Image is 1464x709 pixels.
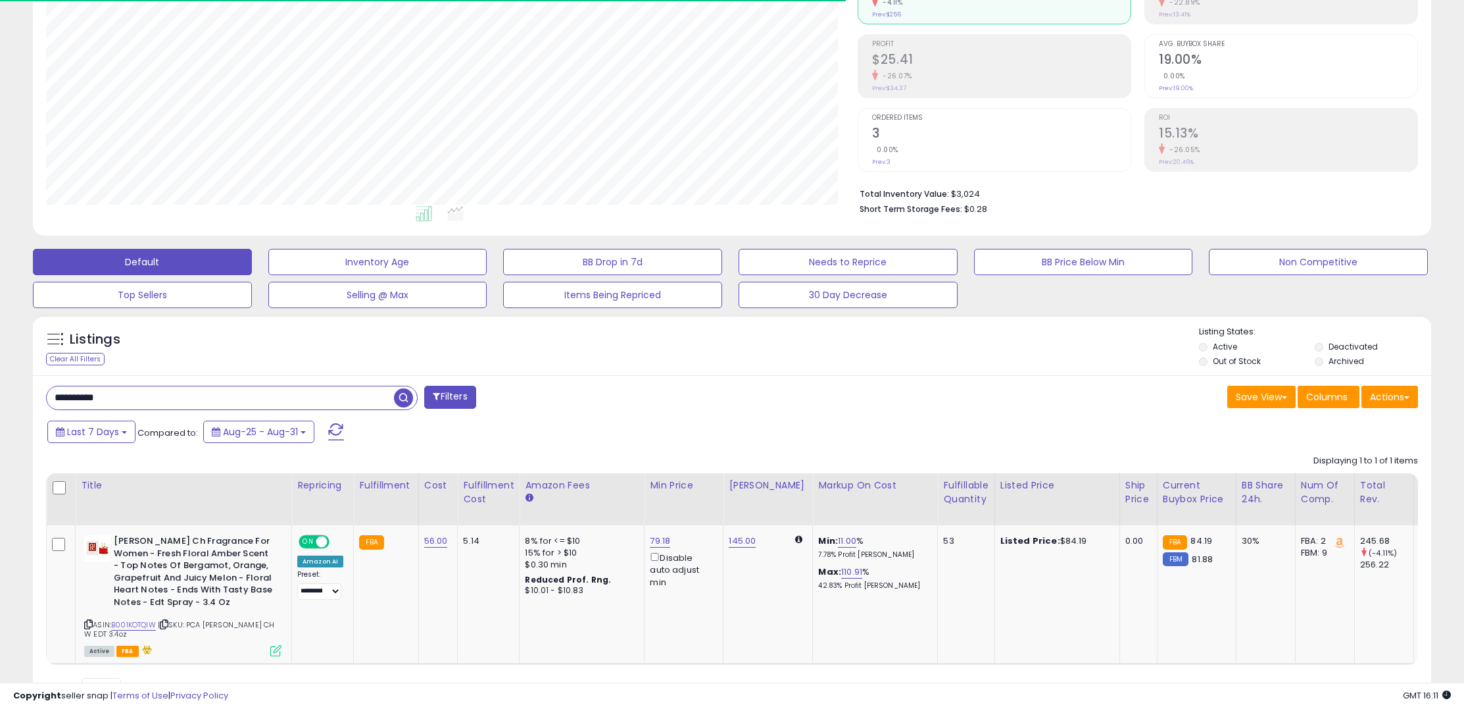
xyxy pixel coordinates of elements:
[111,619,156,631] a: B001KOTQIW
[13,689,61,702] strong: Copyright
[1163,479,1231,506] div: Current Buybox Price
[1125,479,1152,506] div: Ship Price
[860,203,962,215] b: Short Term Storage Fees:
[872,145,898,155] small: 0.00%
[297,479,348,492] div: Repricing
[1301,547,1344,559] div: FBM: 9
[818,565,841,578] b: Max:
[525,547,634,559] div: 15% for > $10
[525,559,634,571] div: $0.30 min
[1361,386,1418,408] button: Actions
[525,492,533,504] small: Amazon Fees.
[67,425,119,438] span: Last 7 Days
[1213,341,1237,352] label: Active
[46,353,105,365] div: Clear All Filters
[116,646,139,657] span: FBA
[878,71,912,81] small: -26.07%
[818,581,927,591] p: 42.83% Profit [PERSON_NAME]
[112,689,168,702] a: Terms of Use
[1313,455,1418,467] div: Displaying 1 to 1 of 1 items
[1360,535,1413,547] div: 245.68
[841,565,862,579] a: 110.91
[838,535,856,548] a: 11.00
[1199,326,1432,338] p: Listing States:
[818,479,932,492] div: Markup on Cost
[84,535,110,562] img: 41-wYOU6oRL._SL40_.jpg
[818,566,927,591] div: %
[463,479,514,506] div: Fulfillment Cost
[33,249,252,275] button: Default
[1242,479,1290,506] div: BB Share 24h.
[1159,52,1417,70] h2: 19.00%
[974,249,1193,275] button: BB Price Below Min
[297,556,343,567] div: Amazon AI
[84,535,281,655] div: ASIN:
[47,421,135,443] button: Last 7 Days
[1159,84,1193,92] small: Prev: 19.00%
[463,535,509,547] div: 5.14
[525,479,639,492] div: Amazon Fees
[137,427,198,439] span: Compared to:
[818,550,927,560] p: 7.78% Profit [PERSON_NAME]
[860,188,949,199] b: Total Inventory Value:
[359,535,383,550] small: FBA
[1125,535,1147,547] div: 0.00
[13,690,228,702] div: seller snap | |
[1000,479,1114,492] div: Listed Price
[650,535,670,548] a: 79.18
[943,479,988,506] div: Fulfillable Quantity
[1159,115,1417,122] span: ROI
[300,537,316,548] span: ON
[1209,249,1428,275] button: Non Competitive
[503,249,722,275] button: BB Drop in 7d
[268,249,487,275] button: Inventory Age
[872,11,901,18] small: Prev: $256
[1159,41,1417,48] span: Avg. Buybox Share
[424,386,476,409] button: Filters
[1000,535,1110,547] div: $84.19
[1159,11,1190,18] small: Prev: 13.41%
[650,479,718,492] div: Min Price
[739,249,958,275] button: Needs to Reprice
[525,574,611,585] b: Reduced Prof. Rng.
[1301,535,1344,547] div: FBA: 2
[1369,548,1397,558] small: (-4.11%)
[1403,689,1451,702] span: 2025-09-9 16:11 GMT
[818,535,927,560] div: %
[268,282,487,308] button: Selling @ Max
[872,52,1131,70] h2: $25.41
[84,619,275,639] span: | SKU: PCA [PERSON_NAME] CH W EDT 3.4oz
[1190,535,1212,547] span: 84.19
[33,282,252,308] button: Top Sellers
[223,425,298,438] span: Aug-25 - Aug-31
[1329,355,1364,367] label: Archived
[872,115,1131,122] span: Ordered Items
[84,646,114,657] span: All listings currently available for purchase on Amazon
[114,535,274,612] b: [PERSON_NAME] Ch Fragrance For Women - Fresh Floral Amber Scent - Top Notes Of Bergamot, Orange, ...
[650,550,713,589] div: Disable auto adjust min
[203,421,314,443] button: Aug-25 - Aug-31
[1163,552,1188,566] small: FBM
[818,535,838,547] b: Min:
[139,645,153,654] i: hazardous material
[70,330,120,349] h5: Listings
[1159,158,1194,166] small: Prev: 20.46%
[170,689,228,702] a: Privacy Policy
[1360,559,1413,571] div: 256.22
[1242,535,1285,547] div: 30%
[729,535,756,548] a: 145.00
[1159,71,1185,81] small: 0.00%
[424,535,448,548] a: 56.00
[297,570,343,600] div: Preset:
[525,535,634,547] div: 8% for <= $10
[872,41,1131,48] span: Profit
[1227,386,1296,408] button: Save View
[872,158,891,166] small: Prev: 3
[1163,535,1187,550] small: FBA
[860,185,1408,201] li: $3,024
[503,282,722,308] button: Items Being Repriced
[1360,479,1408,506] div: Total Rev.
[1298,386,1359,408] button: Columns
[1165,145,1200,155] small: -26.05%
[1306,390,1348,404] span: Columns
